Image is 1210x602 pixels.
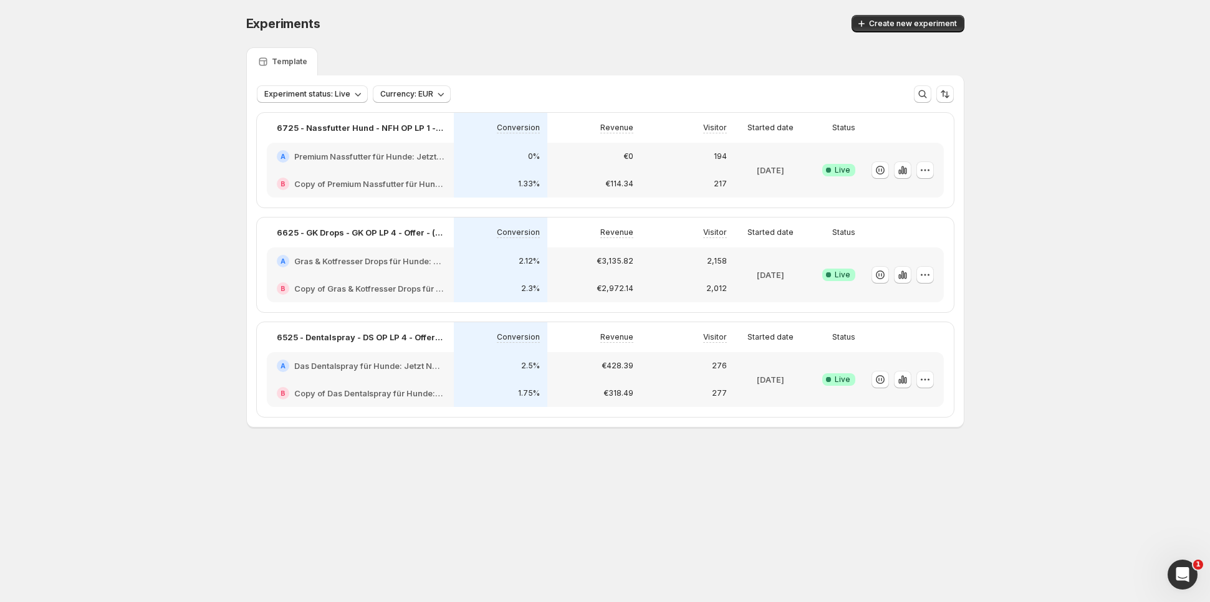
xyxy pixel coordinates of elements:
[757,269,784,281] p: [DATE]
[869,19,957,29] span: Create new experiment
[272,57,307,67] p: Template
[832,227,855,237] p: Status
[519,256,540,266] p: 2.12%
[257,85,368,103] button: Experiment status: Live
[703,332,727,342] p: Visitor
[706,284,727,294] p: 2,012
[497,227,540,237] p: Conversion
[277,331,444,343] p: 6525 - Dentalspray - DS OP LP 4 - Offer - (1,3,6) vs. (1,3 für 2,6)
[281,285,286,292] h2: B
[757,164,784,176] p: [DATE]
[603,388,633,398] p: €318.49
[294,282,444,295] h2: Copy of Gras & Kotfresser Drops für Hunde: Jetzt Neukunden Deal sichern!-v1
[521,361,540,371] p: 2.5%
[936,85,954,103] button: Sort the results
[518,388,540,398] p: 1.75%
[600,227,633,237] p: Revenue
[281,153,286,160] h2: A
[281,257,286,265] h2: A
[600,123,633,133] p: Revenue
[714,179,727,189] p: 217
[600,332,633,342] p: Revenue
[605,179,633,189] p: €114.34
[703,123,727,133] p: Visitor
[281,180,286,188] h2: B
[852,15,964,32] button: Create new experiment
[747,332,794,342] p: Started date
[497,332,540,342] p: Conversion
[832,332,855,342] p: Status
[294,150,444,163] h2: Premium Nassfutter für Hunde: Jetzt Neukunden Deal sichern!
[835,270,850,280] span: Live
[703,227,727,237] p: Visitor
[277,226,444,239] p: 6625 - GK Drops - GK OP LP 4 - Offer - (1,3,6) vs. (1,3 für 2,6)
[294,255,444,267] h2: Gras & Kotfresser Drops für Hunde: Jetzt Neukunden Deal sichern!-v1
[277,122,444,134] p: 6725 - Nassfutter Hund - NFH OP LP 1 - Offer - Standard vs. CFO
[246,16,320,31] span: Experiments
[521,284,540,294] p: 2.3%
[832,123,855,133] p: Status
[1193,560,1203,570] span: 1
[597,256,633,266] p: €3,135.82
[712,388,727,398] p: 277
[597,284,633,294] p: €2,972.14
[294,178,444,190] h2: Copy of Premium Nassfutter für Hunde: Jetzt Neukunden Deal sichern!
[757,373,784,386] p: [DATE]
[623,151,633,161] p: €0
[528,151,540,161] p: 0%
[281,362,286,370] h2: A
[294,360,444,372] h2: Das Dentalspray für Hunde: Jetzt Neukunden Deal sichern!-v1
[380,89,433,99] span: Currency: EUR
[712,361,727,371] p: 276
[707,256,727,266] p: 2,158
[294,387,444,399] h2: Copy of Das Dentalspray für Hunde: Jetzt Neukunden Deal sichern!-v1
[1168,560,1198,590] iframe: Intercom live chat
[518,179,540,189] p: 1.33%
[281,389,286,397] h2: B
[747,123,794,133] p: Started date
[835,375,850,385] span: Live
[714,151,727,161] p: 194
[747,227,794,237] p: Started date
[373,85,451,103] button: Currency: EUR
[835,165,850,175] span: Live
[497,123,540,133] p: Conversion
[602,361,633,371] p: €428.39
[264,89,350,99] span: Experiment status: Live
